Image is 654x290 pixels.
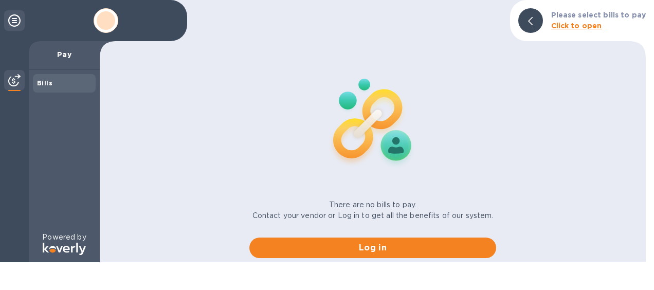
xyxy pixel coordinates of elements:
[37,49,92,60] p: Pay
[258,242,488,254] span: Log in
[551,11,646,19] b: Please select bills to pay
[42,232,86,243] p: Powered by
[43,243,86,255] img: Logo
[37,79,52,87] b: Bills
[551,22,602,30] b: Click to open
[249,238,496,258] button: Log in
[252,200,494,221] p: There are no bills to pay. Contact your vendor or Log in to get all the benefits of our system.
